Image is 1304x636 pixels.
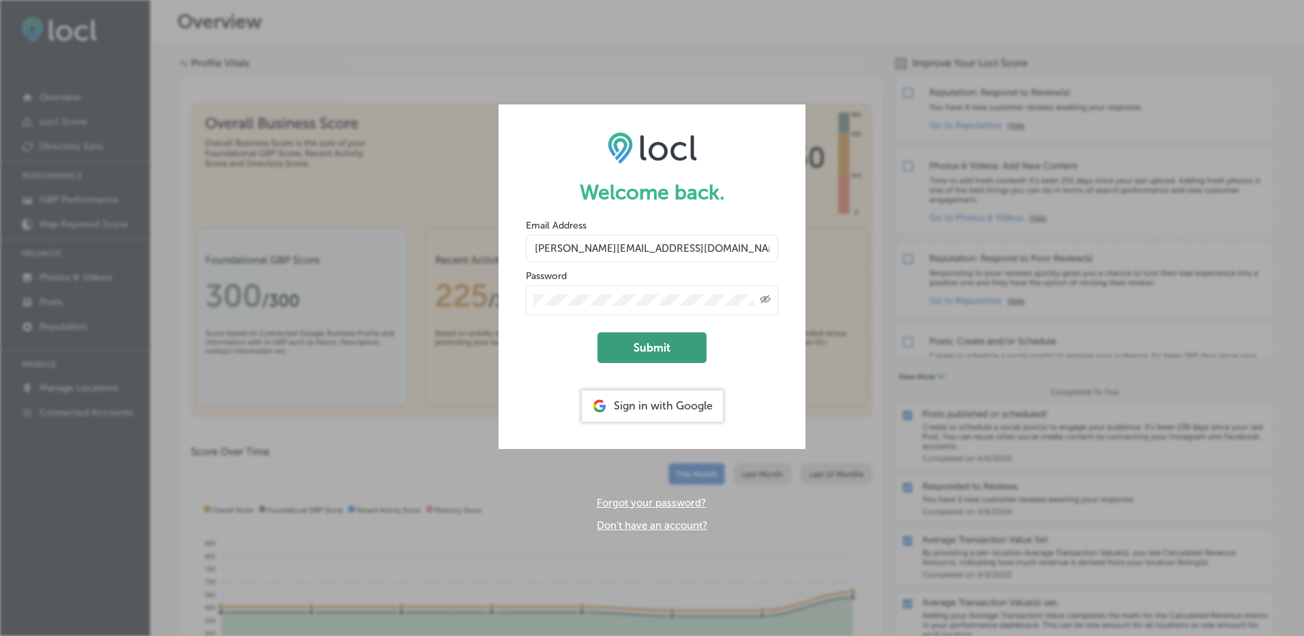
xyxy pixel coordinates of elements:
label: Password [526,270,567,282]
a: Don't have an account? [597,519,707,532]
img: LOCL logo [608,132,697,163]
span: Toggle password visibility [760,294,771,306]
div: Sign in with Google [582,390,723,422]
button: Submit [597,332,707,363]
h1: Welcome back. [526,180,778,205]
label: Email Address [526,220,587,231]
a: Forgot your password? [597,497,706,509]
